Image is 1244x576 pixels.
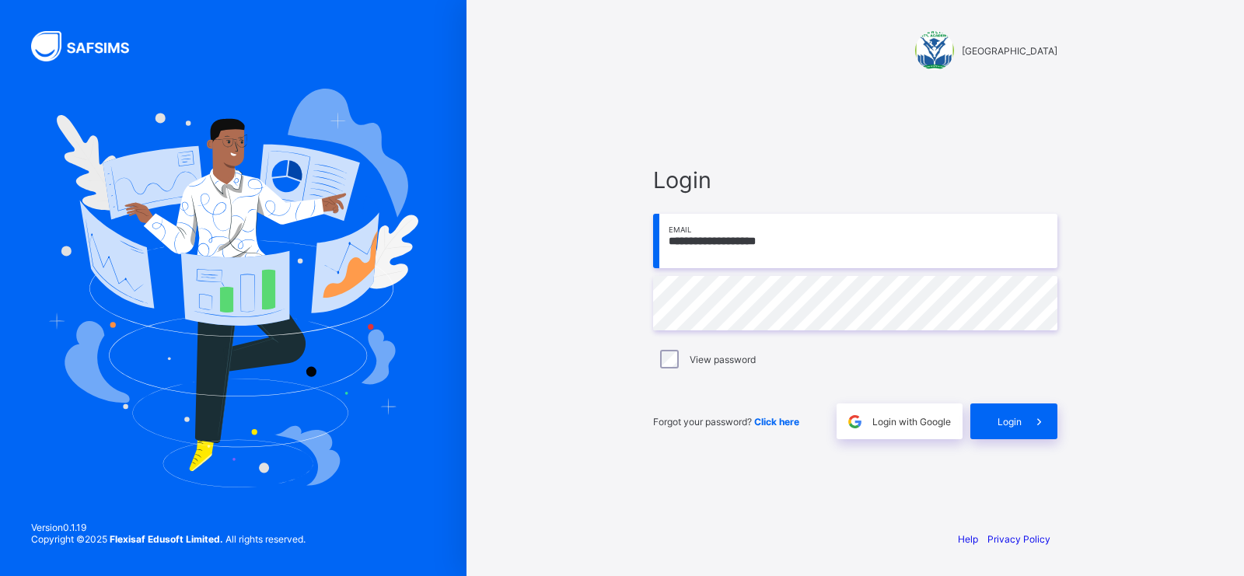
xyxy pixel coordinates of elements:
span: Version 0.1.19 [31,522,306,533]
img: google.396cfc9801f0270233282035f929180a.svg [846,413,864,431]
span: Login [653,166,1057,194]
label: View password [690,354,756,365]
strong: Flexisaf Edusoft Limited. [110,533,223,545]
span: Login with Google [872,416,951,428]
a: Help [958,533,978,545]
span: [GEOGRAPHIC_DATA] [962,45,1057,57]
span: Forgot your password? [653,416,799,428]
img: Hero Image [48,89,418,487]
a: Privacy Policy [987,533,1050,545]
img: SAFSIMS Logo [31,31,148,61]
a: Click here [754,416,799,428]
span: Login [998,416,1022,428]
span: Copyright © 2025 All rights reserved. [31,533,306,545]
